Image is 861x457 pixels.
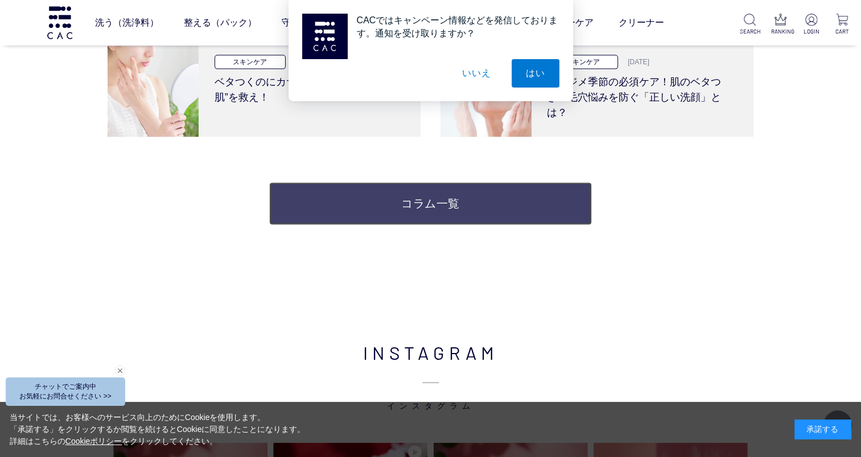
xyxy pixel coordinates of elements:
div: CACではキャンペーン情報などを発信しております。通知を受け取りますか？ [348,14,559,40]
img: notification icon [302,14,348,59]
div: 当サイトでは、お客様へのサービス向上のためにCookieを使用します。 「承諾する」をクリックするか閲覧を続けるとCookieに同意したことになります。 詳細はこちらの をクリックしてください。 [10,412,306,447]
span: インスタグラム [108,366,753,412]
a: コラム一覧 [269,182,592,225]
h2: INSTAGRAM [108,339,753,412]
button: はい [512,59,559,88]
button: いいえ [448,59,505,88]
a: Cookieポリシー [65,437,122,446]
div: 承諾する [794,419,851,439]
